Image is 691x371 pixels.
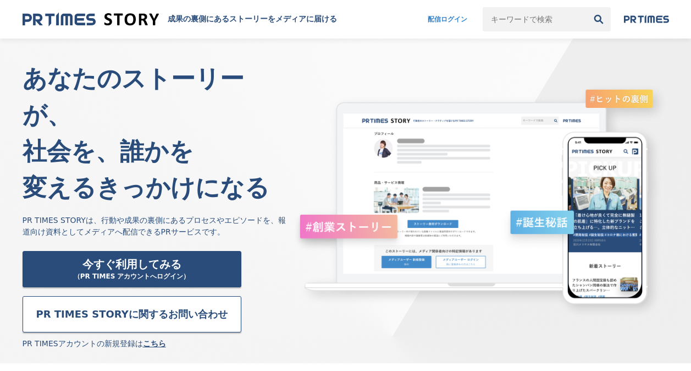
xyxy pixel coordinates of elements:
a: 配信ログイン [417,7,478,31]
h1: 成果の裏側にあるストーリーをメディアに届ける [168,14,337,24]
p: PR TIMES STORYは、行動や成果の裏側にあるプロセスやエピソードを、報道向け資料としてメディアへ配信できるPRサービスです。 [23,215,292,238]
input: キーワードで検索 [483,7,587,31]
a: 成果の裏側にあるストーリーをメディアに届ける 成果の裏側にあるストーリーをメディアに届ける [23,12,337,27]
img: story-top [292,81,669,321]
button: 検索 [587,7,611,31]
a: PR TIMES STORYに関するお問い合わせ [23,296,241,332]
img: prtimes [624,15,669,24]
a: 今すぐ利用してみる（PR TIMES アカウントへログイン） [23,251,241,287]
img: 成果の裏側にあるストーリーをメディアに届ける [23,12,159,27]
h3: あなたのストーリーが、 社会を、誰かを 変えるきっかけになる [23,61,292,206]
p: PR TIMESアカウントの新規登録は [23,337,166,350]
span: （PR TIMES アカウントへログイン） [74,272,190,281]
a: こちら [143,339,166,348]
